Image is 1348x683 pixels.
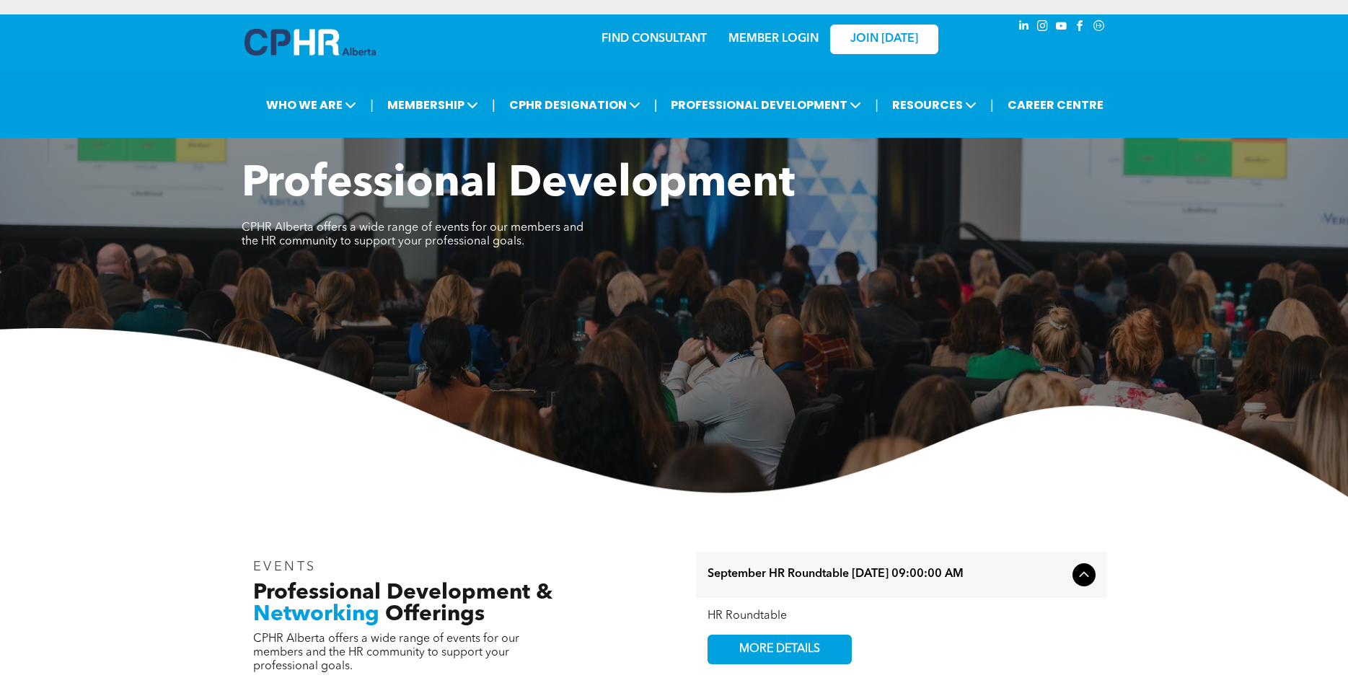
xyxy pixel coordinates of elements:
[242,163,795,206] span: Professional Development
[708,635,852,664] a: MORE DETAILS
[666,92,865,118] span: PROFESSIONAL DEVELOPMENT
[708,568,1067,581] span: September HR Roundtable [DATE] 09:00:00 AM
[1072,18,1088,38] a: facebook
[654,90,658,120] li: |
[383,92,483,118] span: MEMBERSHIP
[505,92,645,118] span: CPHR DESIGNATION
[253,633,519,672] span: CPHR Alberta offers a wide range of events for our members and the HR community to support your p...
[1054,18,1070,38] a: youtube
[875,90,878,120] li: |
[262,92,361,118] span: WHO WE ARE
[253,604,379,625] span: Networking
[385,604,485,625] span: Offerings
[708,609,1096,623] div: HR Roundtable
[728,33,819,45] a: MEMBER LOGIN
[253,582,552,604] span: Professional Development &
[1091,18,1107,38] a: Social network
[602,33,707,45] a: FIND CONSULTANT
[850,32,918,46] span: JOIN [DATE]
[492,90,495,120] li: |
[253,560,317,573] span: EVENTS
[370,90,374,120] li: |
[723,635,837,664] span: MORE DETAILS
[242,222,583,247] span: CPHR Alberta offers a wide range of events for our members and the HR community to support your p...
[1016,18,1032,38] a: linkedin
[1003,92,1108,118] a: CAREER CENTRE
[830,25,938,54] a: JOIN [DATE]
[245,29,376,56] img: A blue and white logo for cp alberta
[1035,18,1051,38] a: instagram
[990,90,994,120] li: |
[888,92,981,118] span: RESOURCES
